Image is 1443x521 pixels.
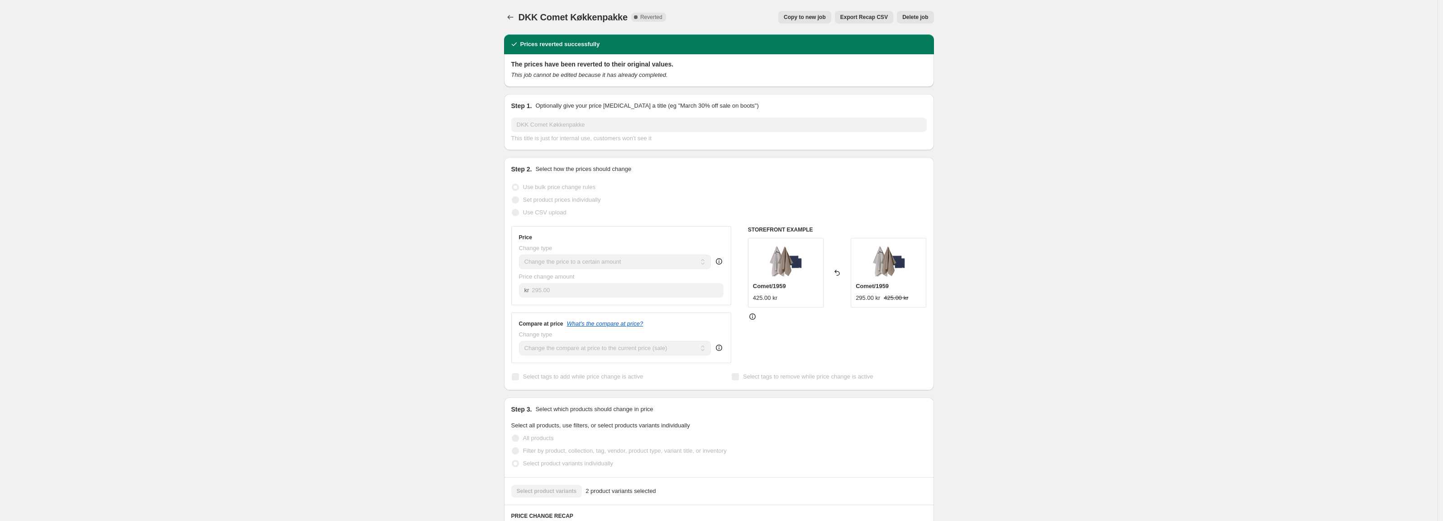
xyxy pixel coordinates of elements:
h6: PRICE CHANGE RECAP [511,512,927,520]
span: Comet/1959 [856,283,889,289]
p: Select how the prices should change [535,165,631,174]
button: What's the compare at price? [567,320,643,327]
p: Select which products should change in price [535,405,653,414]
span: Use bulk price change rules [523,184,595,190]
h3: Price [519,234,532,241]
button: Export Recap CSV [835,11,893,24]
span: Change type [519,331,552,338]
h6: STOREFRONT EXAMPLE [748,226,927,233]
img: COMET_koekkenpakke_01_1600x1600px_1cdf7cbf-07f9-41c8-afcd-944ab8af2964_80x.png [767,243,804,279]
h2: Prices reverted successfully [520,40,600,49]
span: Delete job [902,14,928,21]
span: DKK Comet Køkkenpakke [519,12,628,22]
span: Select tags to remove while price change is active [743,373,873,380]
span: Price change amount [519,273,575,280]
h2: Step 1. [511,101,532,110]
div: 295.00 kr [856,294,880,303]
span: Select tags to add while price change is active [523,373,643,380]
h3: Compare at price [519,320,563,327]
input: 80.00 [532,283,724,298]
button: Delete job [897,11,933,24]
div: help [714,257,724,266]
button: Price change jobs [504,11,517,24]
strike: 425.00 kr [884,294,908,303]
span: Filter by product, collection, tag, vendor, product type, variant title, or inventory [523,447,727,454]
input: 30% off holiday sale [511,118,927,132]
span: All products [523,435,554,441]
span: 2 product variants selected [586,487,656,496]
span: Copy to new job [784,14,826,21]
button: Copy to new job [778,11,831,24]
i: This job cannot be edited because it has already completed. [511,71,668,78]
div: help [714,343,724,352]
span: Change type [519,245,552,251]
span: Use CSV upload [523,209,567,216]
span: Reverted [640,14,662,21]
span: Select all products, use filters, or select products variants individually [511,422,690,429]
span: This title is just for internal use, customers won't see it [511,135,652,142]
span: Set product prices individually [523,196,601,203]
h2: The prices have been reverted to their original values. [511,60,927,69]
p: Optionally give your price [MEDICAL_DATA] a title (eg "March 30% off sale on boots") [535,101,758,110]
h2: Step 3. [511,405,532,414]
span: kr [524,287,529,294]
span: Comet/1959 [753,283,786,289]
div: 425.00 kr [753,294,777,303]
span: Export Recap CSV [840,14,888,21]
span: Select product variants individually [523,460,613,467]
img: COMET_koekkenpakke_01_1600x1600px_1cdf7cbf-07f9-41c8-afcd-944ab8af2964_80x.png [871,243,907,279]
h2: Step 2. [511,165,532,174]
